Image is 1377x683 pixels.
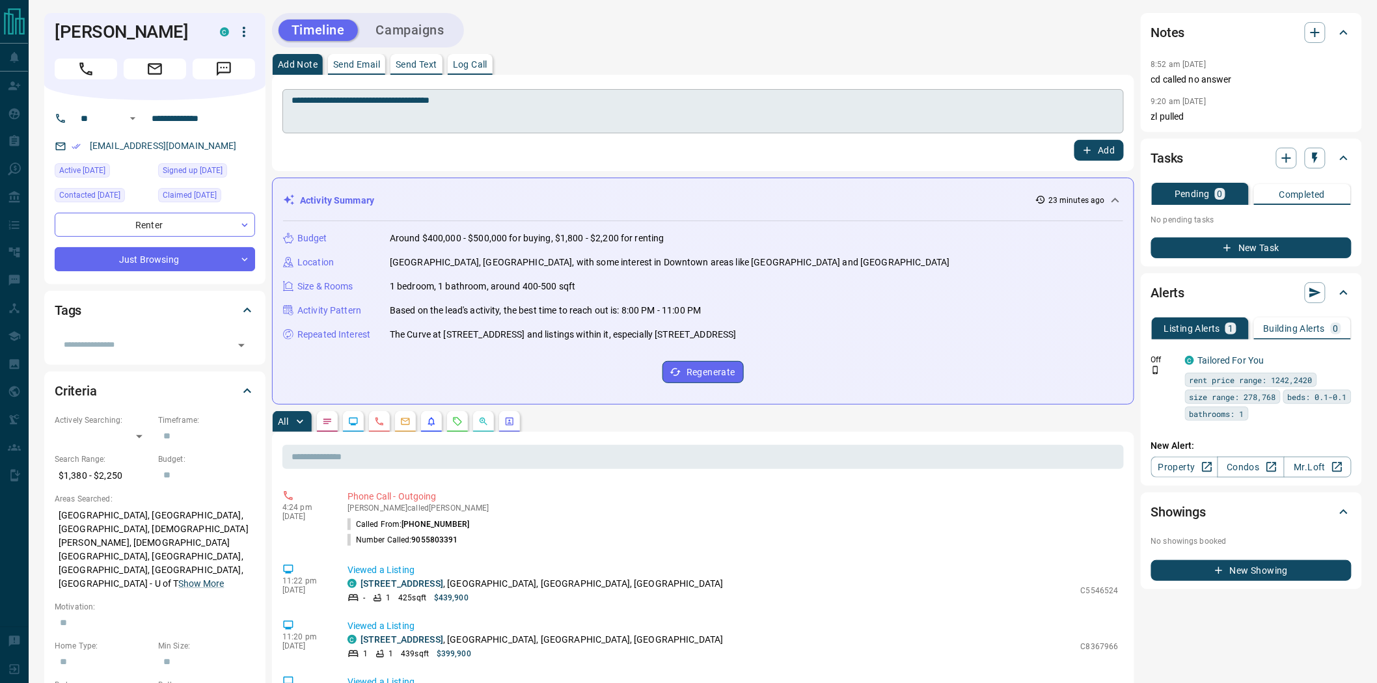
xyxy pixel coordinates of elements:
[1151,560,1352,581] button: New Showing
[1164,324,1221,333] p: Listing Alerts
[124,59,186,79] span: Email
[1284,457,1351,477] a: Mr.Loft
[178,577,224,591] button: Show More
[453,60,487,69] p: Log Call
[55,453,152,465] p: Search Range:
[1218,189,1223,198] p: 0
[662,361,744,383] button: Regenerate
[55,247,255,271] div: Just Browsing
[1151,535,1352,547] p: No showings booked
[278,417,288,426] p: All
[55,213,255,237] div: Renter
[297,232,327,245] p: Budget
[1151,17,1352,48] div: Notes
[90,141,237,151] a: [EMAIL_ADDRESS][DOMAIN_NAME]
[1151,142,1352,174] div: Tasks
[55,505,255,595] p: [GEOGRAPHIC_DATA], [GEOGRAPHIC_DATA], [GEOGRAPHIC_DATA], [DEMOGRAPHIC_DATA][PERSON_NAME], [DEMOGR...
[348,416,359,427] svg: Lead Browsing Activity
[412,535,458,544] span: 9055803391
[1151,354,1177,366] p: Off
[1151,502,1207,522] h2: Showings
[55,163,152,181] div: Tue Aug 12 2025
[55,381,97,401] h2: Criteria
[361,577,724,591] p: , [GEOGRAPHIC_DATA], [GEOGRAPHIC_DATA], [GEOGRAPHIC_DATA]
[363,648,368,660] p: 1
[1151,457,1218,477] a: Property
[1151,277,1352,308] div: Alerts
[348,619,1119,633] p: Viewed a Listing
[1151,210,1352,230] p: No pending tasks
[1151,237,1352,258] button: New Task
[282,512,328,521] p: [DATE]
[1151,496,1352,528] div: Showings
[504,416,515,427] svg: Agent Actions
[348,563,1119,577] p: Viewed a Listing
[1333,324,1339,333] p: 0
[1190,407,1244,420] span: bathrooms: 1
[158,453,255,465] p: Budget:
[59,164,105,177] span: Active [DATE]
[55,188,152,206] div: Mon Jun 30 2025
[297,256,334,269] p: Location
[1151,439,1352,453] p: New Alert:
[390,256,950,269] p: [GEOGRAPHIC_DATA], [GEOGRAPHIC_DATA], with some interest in Downtown areas like [GEOGRAPHIC_DATA]...
[55,300,81,321] h2: Tags
[278,60,318,69] p: Add Note
[361,633,724,647] p: , [GEOGRAPHIC_DATA], [GEOGRAPHIC_DATA], [GEOGRAPHIC_DATA]
[59,189,120,202] span: Contacted [DATE]
[1198,355,1264,366] a: Tailored For You
[437,648,471,660] p: $399,900
[1175,189,1210,198] p: Pending
[396,60,437,69] p: Send Text
[55,640,152,652] p: Home Type:
[363,592,365,604] p: -
[361,634,443,645] a: [STREET_ADDRESS]
[1081,585,1119,596] p: C5546524
[125,111,141,126] button: Open
[283,189,1123,213] div: Activity Summary23 minutes ago
[1151,73,1352,87] p: cd called no answer
[398,592,426,604] p: 425 sqft
[348,503,1119,513] p: [PERSON_NAME] called [PERSON_NAME]
[1074,140,1124,161] button: Add
[297,328,370,341] p: Repeated Interest
[55,465,152,487] p: $1,380 - $2,250
[55,375,255,407] div: Criteria
[163,189,217,202] span: Claimed [DATE]
[158,414,255,426] p: Timeframe:
[220,27,229,36] div: condos.ca
[363,20,457,41] button: Campaigns
[158,163,255,181] div: Sun Jun 29 2025
[297,280,353,293] p: Size & Rooms
[1218,457,1285,477] a: Condos
[1151,97,1207,106] p: 9:20 am [DATE]
[1151,110,1352,124] p: zl pulled
[282,585,328,595] p: [DATE]
[402,520,469,529] span: [PHONE_NUMBER]
[282,503,328,512] p: 4:24 pm
[390,280,576,293] p: 1 bedroom, 1 bathroom, around 400-500 sqft
[55,21,200,42] h1: [PERSON_NAME]
[1081,641,1119,652] p: C8367966
[333,60,380,69] p: Send Email
[158,640,255,652] p: Min Size:
[282,641,328,650] p: [DATE]
[300,194,374,208] p: Activity Summary
[390,328,737,341] p: The Curve at [STREET_ADDRESS] and listings within it, especially [STREET_ADDRESS]
[158,188,255,206] div: Sun Jun 29 2025
[1264,324,1326,333] p: Building Alerts
[389,648,393,660] p: 1
[374,416,385,427] svg: Calls
[348,518,469,530] p: Called From:
[348,635,357,644] div: condos.ca
[1151,60,1207,69] p: 8:52 am [DATE]
[282,632,328,641] p: 11:20 pm
[282,576,328,585] p: 11:22 pm
[348,490,1119,503] p: Phone Call - Outgoing
[55,295,255,326] div: Tags
[390,304,701,317] p: Based on the lead's activity, the best time to reach out is: 8:00 PM - 11:00 PM
[55,59,117,79] span: Call
[1185,356,1194,365] div: condos.ca
[1288,390,1347,403] span: beds: 0.1-0.1
[297,304,361,317] p: Activity Pattern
